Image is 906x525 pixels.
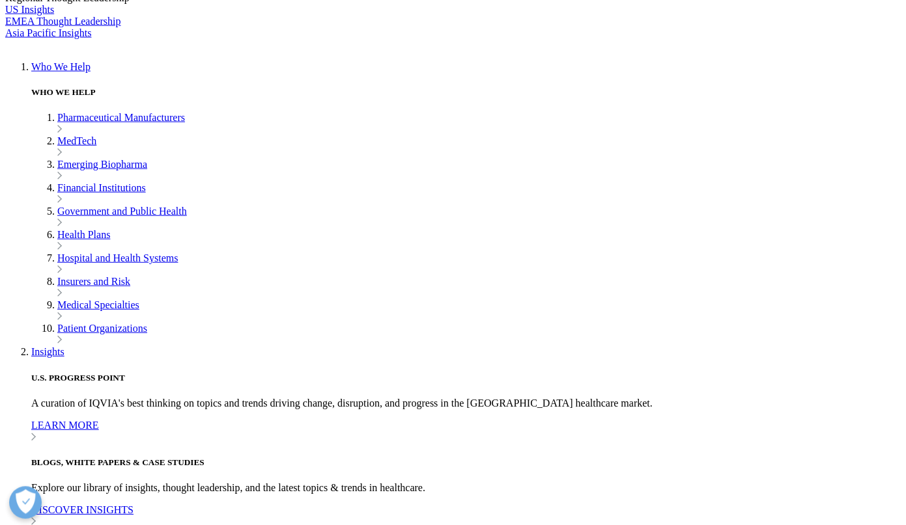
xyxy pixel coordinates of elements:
a: Financial Institutions [57,182,146,193]
a: Hospital and Health Systems [57,252,178,263]
a: Medical Specialties [57,299,139,310]
p: Explore our library of insights, thought leadership, and the latest topics & trends in healthcare. [31,482,901,494]
button: Open Preferences [9,486,42,518]
a: Insurers and Risk [57,276,130,287]
a: Patient Organizations [57,323,147,334]
p: A curation of IQVIA's best thinking on topics and trends driving change, disruption, and progress... [31,397,901,409]
a: LEARN MORE [31,420,901,443]
h5: WHO WE HELP [31,87,901,98]
a: Who We Help [31,61,91,72]
a: EMEA Thought Leadership [5,16,120,27]
h5: U.S. PROGRESS POINT [31,373,901,383]
a: Health Plans [57,229,110,240]
h5: BLOGS, WHITE PAPERS & CASE STUDIES [31,457,901,468]
a: US Insights [5,4,54,15]
a: MedTech [57,135,96,146]
a: Government and Public Health [57,206,187,217]
a: Asia Pacific Insights [5,27,91,38]
a: Emerging Biopharma [57,159,147,170]
a: Pharmaceutical Manufacturers [57,112,185,123]
a: Insights [31,346,64,357]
